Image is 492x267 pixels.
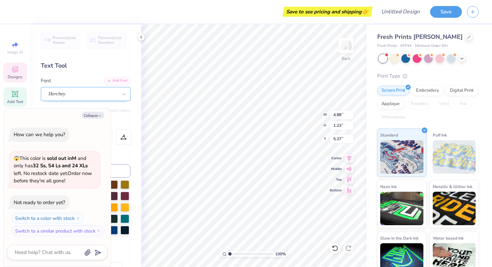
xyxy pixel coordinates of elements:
[380,140,423,174] img: Standard
[14,199,65,206] div: Not ready to order yet?
[7,99,23,104] span: Add Text
[456,99,471,109] div: Foil
[82,112,104,119] button: Collapse
[89,108,131,113] button: Switch to Greek Letters
[7,50,23,55] span: Image AI
[330,188,342,193] span: Bottom
[430,6,462,18] button: Save
[14,131,65,138] div: How can we help you?
[98,35,122,45] span: Personalized Numbers
[275,251,286,257] span: 100 %
[361,7,369,15] span: 👉
[377,86,410,96] div: Screen Print
[76,216,80,220] img: Switch to a color with stock
[380,192,423,225] img: Neon Ink
[445,86,478,96] div: Digital Print
[97,229,101,233] img: Switch to a similar product with stock
[104,77,131,85] div: Add Font
[377,72,479,80] div: Print Type
[380,131,398,139] span: Standard
[377,99,404,109] div: Applique
[8,74,22,80] span: Designs
[406,99,433,109] div: Transfers
[380,183,397,190] span: Neon Ink
[433,131,447,139] span: Puff Ink
[11,213,84,224] button: Switch to a color with stock
[41,77,51,85] label: Font
[433,140,476,174] img: Puff Ink
[41,61,131,70] div: Text Tool
[342,56,350,62] div: Back
[14,155,19,162] span: 😱
[435,99,454,109] div: Vinyl
[47,155,76,162] strong: sold out in M
[53,35,76,45] span: Personalized Names
[330,177,342,182] span: Top
[433,235,464,242] span: Water based Ink
[330,167,342,171] span: Middle
[11,226,104,236] button: Switch to a similar product with stock
[339,39,353,52] img: Back
[400,43,412,49] span: # FP44
[377,112,410,122] div: Rhinestones
[377,33,463,41] span: Fresh Prints [PERSON_NAME]
[412,86,443,96] div: Embroidery
[14,155,92,184] span: This color is and only has left . No restock date yet. Order now before they're all gone!
[284,7,371,17] div: Save to see pricing and shipping
[433,192,476,225] img: Metallic & Glitter Ink
[380,235,418,242] span: Glow in the Dark Ink
[376,5,425,18] input: Untitled Design
[33,162,88,169] strong: 32 Ss, 54 Ls and 24 XLs
[415,43,448,49] span: Minimum Order: 50 +
[377,43,397,49] span: Fresh Prints
[433,183,472,190] span: Metallic & Glitter Ink
[330,156,342,161] span: Center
